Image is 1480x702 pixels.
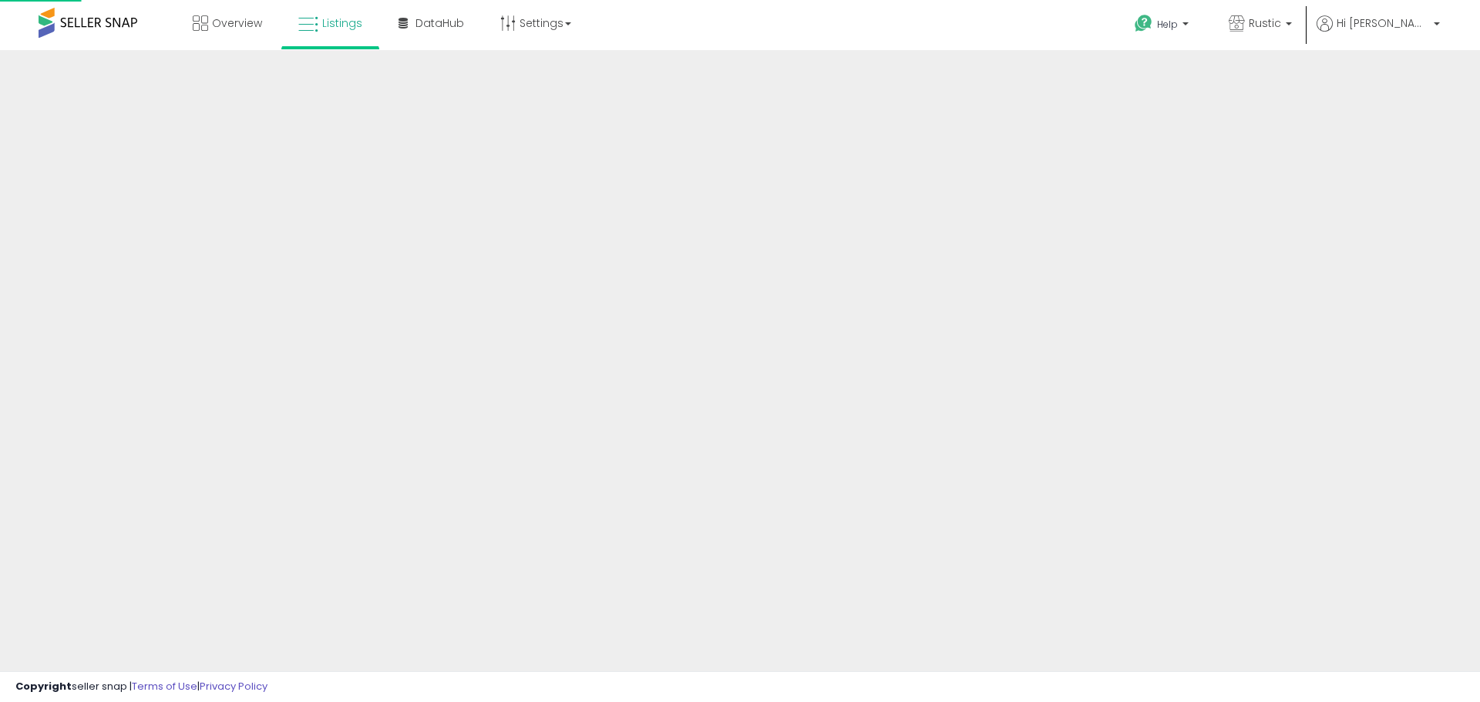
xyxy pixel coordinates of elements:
[415,15,464,31] span: DataHub
[1317,15,1440,50] a: Hi [PERSON_NAME]
[212,15,262,31] span: Overview
[1157,18,1178,31] span: Help
[132,679,197,694] a: Terms of Use
[1337,15,1429,31] span: Hi [PERSON_NAME]
[15,679,72,694] strong: Copyright
[322,15,362,31] span: Listings
[200,679,267,694] a: Privacy Policy
[1249,15,1281,31] span: Rustic
[1122,2,1204,50] a: Help
[1134,14,1153,33] i: Get Help
[15,680,267,694] div: seller snap | |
